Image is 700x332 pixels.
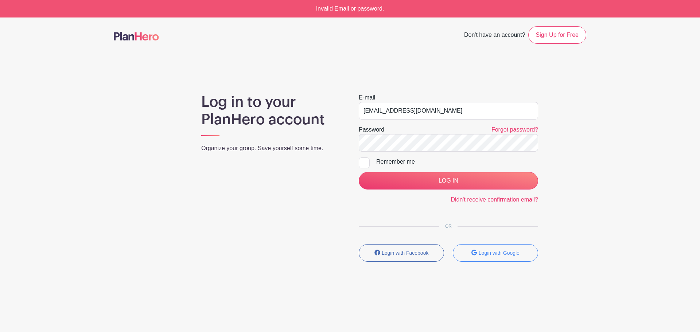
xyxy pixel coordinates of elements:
div: Remember me [376,157,538,166]
input: LOG IN [359,172,538,190]
img: logo-507f7623f17ff9eddc593b1ce0a138ce2505c220e1c5a4e2b4648c50719b7d32.svg [114,32,159,40]
h1: Log in to your PlanHero account [201,93,341,128]
small: Login with Facebook [382,250,428,256]
p: Organize your group. Save yourself some time. [201,144,341,153]
a: Sign Up for Free [528,26,586,44]
span: OR [439,224,458,229]
button: Login with Facebook [359,244,444,262]
label: E-mail [359,93,375,102]
span: Don't have an account? [464,28,525,44]
a: Forgot password? [491,126,538,133]
input: e.g. julie@eventco.com [359,102,538,120]
label: Password [359,125,384,134]
small: Login with Google [479,250,520,256]
a: Didn't receive confirmation email? [451,196,538,203]
button: Login with Google [453,244,538,262]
